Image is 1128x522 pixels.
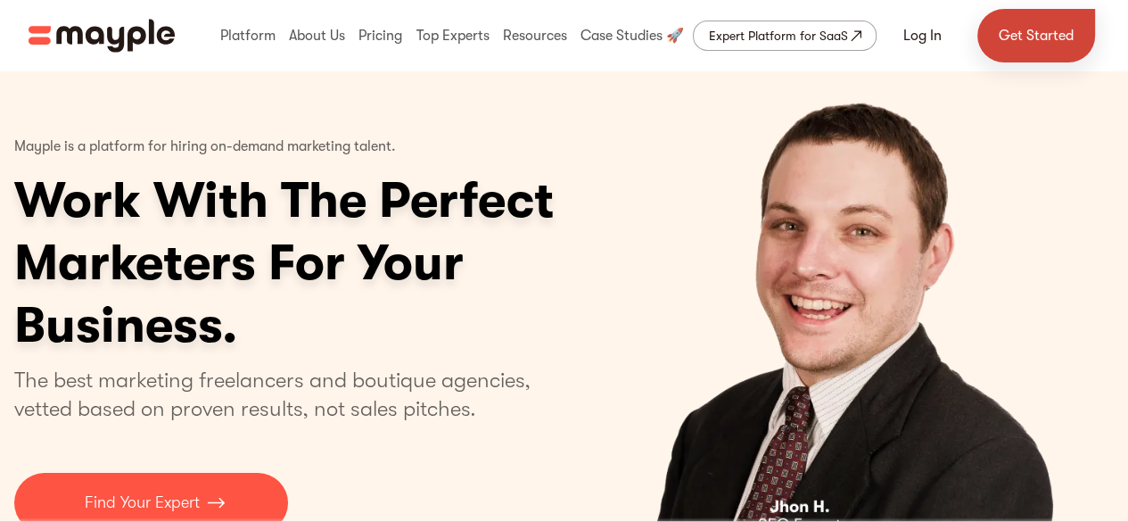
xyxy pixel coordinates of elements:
a: Log In [882,14,963,57]
h1: Work With The Perfect Marketers For Your Business. [14,170,692,357]
div: Expert Platform for SaaS [708,25,847,46]
div: Pricing [354,7,407,64]
div: About Us [284,7,350,64]
div: Platform [216,7,280,64]
div: Top Experts [412,7,494,64]
p: The best marketing freelancers and boutique agencies, vetted based on proven results, not sales p... [14,366,552,423]
a: Get Started [977,9,1095,62]
p: Find Your Expert [85,491,200,515]
p: Mayple is a platform for hiring on-demand marketing talent. [14,125,396,170]
img: Mayple logo [29,19,175,53]
div: Resources [498,7,572,64]
a: home [29,19,175,53]
a: Expert Platform for SaaS [693,21,877,51]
